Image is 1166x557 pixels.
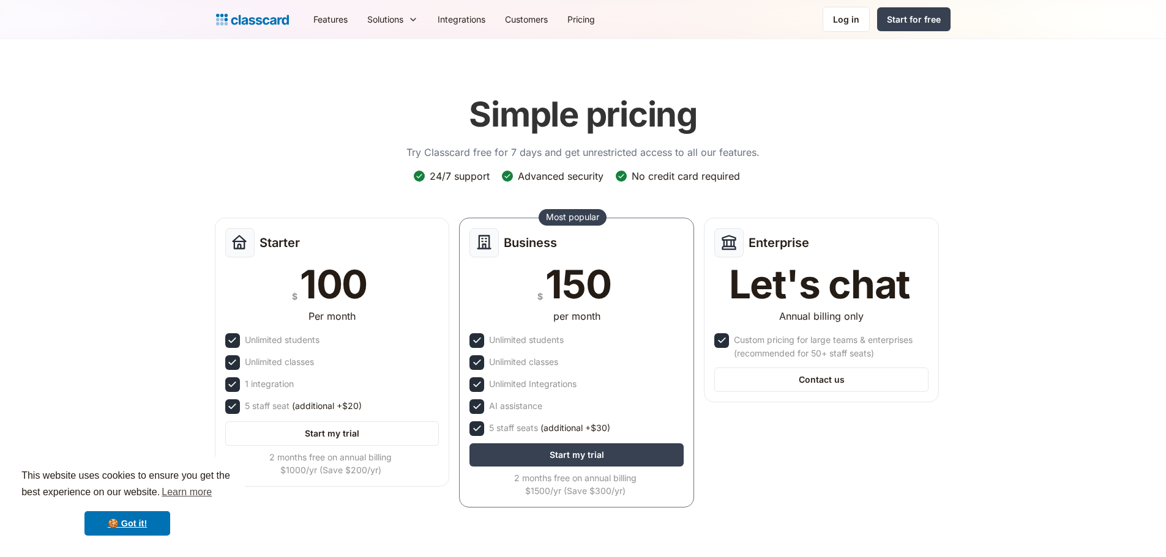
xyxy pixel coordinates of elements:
h2: Business [504,235,557,250]
h2: Starter [260,235,300,250]
a: Start my trial [469,443,684,467]
div: 2 months free on annual billing $1000/yr (Save $200/yr) [225,451,437,476]
div: Solutions [357,6,428,33]
div: 5 staff seats [489,421,610,435]
div: Most popular [546,211,599,223]
a: Contact us [714,367,929,392]
div: Unlimited students [245,333,320,347]
span: (additional +$30) [540,421,610,435]
span: (additional +$20) [292,399,362,413]
a: Integrations [428,6,495,33]
div: $ [537,289,543,304]
h2: Enterprise [749,235,809,250]
div: Unlimited students [489,333,564,347]
div: per month [553,309,600,323]
a: Features [304,6,357,33]
span: This website uses cookies to ensure you get the best experience on our website. [21,468,233,501]
a: dismiss cookie message [84,511,170,536]
div: 2 months free on annual billing $1500/yr (Save $300/yr) [469,471,681,497]
a: Customers [495,6,558,33]
h1: Simple pricing [469,94,697,135]
a: Logo [216,11,289,28]
div: 24/7 support [430,169,490,183]
div: Solutions [367,13,403,26]
div: cookieconsent [10,457,245,547]
a: Start my trial [225,421,439,446]
div: Advanced security [518,169,604,183]
div: Log in [833,13,859,26]
div: Per month [308,309,356,323]
p: Try Classcard free for 7 days and get unrestricted access to all our features. [406,145,760,160]
div: $ [292,289,297,304]
div: 100 [300,265,367,304]
div: 150 [545,265,611,304]
div: Annual billing only [779,309,864,323]
div: Let's chat [729,265,910,304]
div: No credit card required [632,169,740,183]
a: Log in [823,7,870,32]
a: learn more about cookies [160,483,214,501]
div: 1 integration [245,377,294,391]
div: AI assistance [489,399,542,413]
div: Unlimited classes [245,355,314,369]
div: 5 staff seat [245,399,362,413]
a: Start for free [877,7,951,31]
div: Unlimited Integrations [489,377,577,391]
div: Unlimited classes [489,355,558,369]
a: Pricing [558,6,605,33]
div: Custom pricing for large teams & enterprises (recommended for 50+ staff seats) [734,333,926,360]
div: Start for free [887,13,941,26]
